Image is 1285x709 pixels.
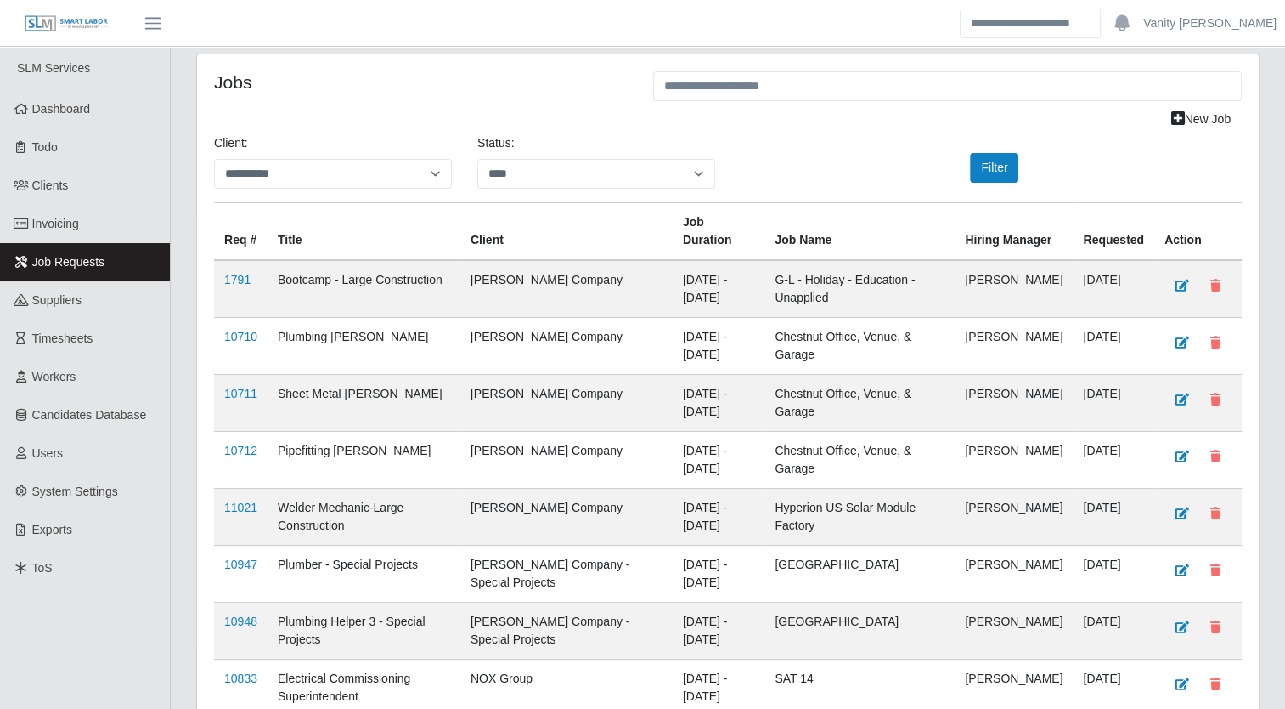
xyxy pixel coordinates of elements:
span: Workers [32,370,76,383]
span: Exports [32,523,72,536]
span: SLM Services [17,61,90,75]
span: Dashboard [32,102,91,116]
td: Sheet Metal [PERSON_NAME] [268,375,460,432]
span: Users [32,446,64,460]
td: [DATE] - [DATE] [673,260,765,318]
th: Requested [1073,203,1154,261]
td: [GEOGRAPHIC_DATA] [764,603,955,660]
td: Plumbing Helper 3 - Special Projects [268,603,460,660]
a: New Job [1160,105,1242,134]
a: 10712 [224,444,257,457]
td: G-L - Holiday - Education - Unapplied [764,260,955,318]
span: Todo [32,140,58,154]
td: [DATE] [1073,318,1154,375]
td: [DATE] - [DATE] [673,318,765,375]
td: [DATE] - [DATE] [673,603,765,660]
th: Job Name [764,203,955,261]
span: Job Requests [32,255,105,269]
a: Vanity [PERSON_NAME] [1143,14,1277,32]
a: 10710 [224,330,257,343]
a: 11021 [224,501,257,514]
td: [PERSON_NAME] [955,603,1073,660]
td: [PERSON_NAME] [955,318,1073,375]
td: [PERSON_NAME] [955,489,1073,546]
td: Chestnut Office, Venue, & Garage [764,432,955,489]
a: 1791 [224,273,251,286]
img: SLM Logo [24,14,109,33]
td: Chestnut Office, Venue, & Garage [764,318,955,375]
td: Plumber - Special Projects [268,546,460,603]
a: 10711 [224,387,257,400]
td: Hyperion US Solar Module Factory [764,489,955,546]
td: [DATE] [1073,260,1154,318]
td: [DATE] [1073,603,1154,660]
td: [PERSON_NAME] Company [460,432,673,489]
td: [PERSON_NAME] [955,432,1073,489]
td: [PERSON_NAME] Company [460,318,673,375]
h4: Jobs [214,71,628,93]
td: [DATE] [1073,375,1154,432]
th: Hiring Manager [955,203,1073,261]
td: [PERSON_NAME] Company - Special Projects [460,546,673,603]
td: [DATE] [1073,432,1154,489]
td: [DATE] - [DATE] [673,432,765,489]
td: Plumbing [PERSON_NAME] [268,318,460,375]
td: [PERSON_NAME] Company [460,489,673,546]
td: [PERSON_NAME] [955,375,1073,432]
th: Req # [214,203,268,261]
td: Pipefitting [PERSON_NAME] [268,432,460,489]
td: [DATE] [1073,546,1154,603]
input: Search [960,9,1101,38]
span: Timesheets [32,332,93,345]
a: 10947 [224,558,257,571]
td: [GEOGRAPHIC_DATA] [764,546,955,603]
td: [PERSON_NAME] Company - Special Projects [460,603,673,660]
label: Status: [477,134,515,152]
td: [DATE] [1073,489,1154,546]
span: System Settings [32,485,118,498]
td: Welder Mechanic-Large Construction [268,489,460,546]
td: [PERSON_NAME] Company [460,260,673,318]
td: [PERSON_NAME] [955,260,1073,318]
td: [DATE] - [DATE] [673,375,765,432]
th: Client [460,203,673,261]
button: Filter [970,153,1018,183]
td: [PERSON_NAME] Company [460,375,673,432]
th: Job Duration [673,203,765,261]
td: [PERSON_NAME] [955,546,1073,603]
td: Bootcamp - Large Construction [268,260,460,318]
td: [DATE] - [DATE] [673,489,765,546]
td: [DATE] - [DATE] [673,546,765,603]
a: 10833 [224,672,257,685]
span: Candidates Database [32,408,147,422]
label: Client: [214,134,248,152]
span: Suppliers [32,293,82,307]
th: Action [1154,203,1242,261]
span: ToS [32,561,53,575]
a: 10948 [224,615,257,628]
td: Chestnut Office, Venue, & Garage [764,375,955,432]
span: Invoicing [32,217,79,230]
th: Title [268,203,460,261]
span: Clients [32,179,69,192]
